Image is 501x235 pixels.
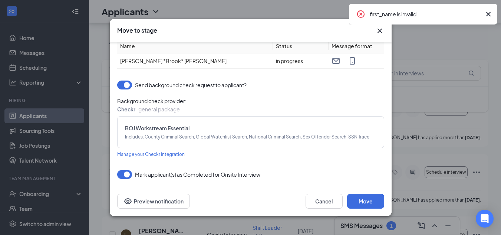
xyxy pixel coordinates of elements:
span: Includes : County Criminal Search, Global Watchlist Search, National Criminal Search, Sex Offende... [125,134,376,141]
span: Manage your Checkr integration [117,151,185,157]
span: [PERSON_NAME] *Brook* [PERSON_NAME] [120,58,227,64]
span: BOJ Workstream Essential [125,124,376,132]
div: Open Intercom Messenger [476,210,494,228]
svg: Cross [375,26,384,35]
span: Checkr [117,106,135,112]
button: Cancel [306,194,343,209]
th: Status [273,39,329,53]
span: Send background check request to applicant? [135,81,247,89]
svg: CrossCircle [356,10,365,19]
div: first_name is invalid [370,10,481,19]
h3: Move to stage [117,26,157,35]
th: Name [117,39,273,53]
button: Close [375,26,384,35]
td: in progress [273,53,329,69]
svg: Cross [484,10,493,19]
a: Manage your Checkr integration [117,150,185,158]
button: Preview notificationEye [117,194,190,209]
svg: Eye [123,197,132,206]
svg: Email [332,56,340,65]
svg: MobileSms [348,56,357,65]
span: general package [138,106,180,112]
span: Mark applicant(s) as Completed for Onsite Interview [135,170,260,179]
th: Message format [329,39,384,53]
button: Move [347,194,384,209]
span: Background check provider : [117,97,384,105]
